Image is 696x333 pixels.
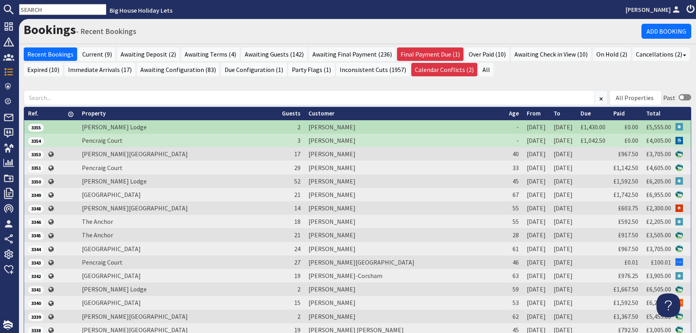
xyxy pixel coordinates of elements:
a: Guests [282,110,301,117]
a: Total [646,110,660,117]
span: 27 [294,258,301,266]
a: Over Paid (10) [465,47,509,61]
td: [DATE] [550,174,577,188]
img: Referer: Google [675,258,683,266]
span: 3340 [28,299,44,307]
div: Past [663,93,675,102]
a: £967.50 [618,245,638,253]
a: The Anchor [82,231,113,239]
span: 3341 [28,286,44,294]
span: 21 [294,231,301,239]
a: Awaiting Final Payment (236) [309,47,395,61]
a: £1,667.50 [613,285,638,293]
td: [PERSON_NAME] [304,215,505,228]
a: Party Flags (1) [288,63,335,76]
a: Big House Holiday Lets [110,6,172,14]
a: £100.01 [651,258,671,266]
td: 40 [505,147,523,161]
a: £5,555.00 [646,123,671,131]
a: £3,505.00 [646,231,671,239]
td: [DATE] [523,255,550,269]
span: 24 [294,245,301,253]
td: [DATE] [550,242,577,255]
a: [GEOGRAPHIC_DATA] [82,272,141,280]
span: 29 [294,164,301,172]
a: To [554,110,560,117]
a: [PERSON_NAME][GEOGRAPHIC_DATA] [82,150,188,158]
a: £1,142.50 [613,164,638,172]
td: 59 [505,282,523,296]
img: Referer: Big Cottages [675,204,683,212]
a: Expired (10) [24,63,63,76]
td: [PERSON_NAME] [304,120,505,134]
td: [DATE] [550,269,577,282]
a: [PERSON_NAME] Lodge [82,285,147,293]
img: Referer: Big House Holiday Lets [675,164,683,171]
td: [DATE] [550,134,577,147]
a: Pencraig Court [82,136,123,144]
td: [DATE] [523,310,550,323]
span: 2 [297,285,301,293]
a: £603.75 [618,204,638,212]
a: 3341 [28,285,44,293]
a: 3353 [28,150,44,158]
a: 3355 [28,123,44,131]
span: 3348 [28,205,44,213]
span: 18 [294,218,301,225]
a: £2,300.00 [646,204,671,212]
div: Combobox [609,90,662,105]
td: 33 [505,161,523,174]
a: £2,205.00 [646,218,671,225]
a: 3346 [28,218,44,225]
td: [PERSON_NAME] [304,282,505,296]
td: - [505,120,523,134]
span: 19 [294,272,301,280]
div: All Properties [616,93,654,102]
td: [DATE] [550,188,577,201]
td: [DATE] [523,174,550,188]
td: [PERSON_NAME] [304,228,505,242]
a: £1,042.50 [581,136,605,144]
img: Referer: Independent Cottages [675,137,683,144]
td: [PERSON_NAME] [304,134,505,147]
td: [DATE] [523,228,550,242]
span: 52 [294,177,301,185]
span: 3345 [28,232,44,240]
a: 3349 [28,191,44,199]
a: £0.00 [624,136,638,144]
td: [DATE] [523,296,550,309]
img: Referer: Big House Holiday Lets [675,286,683,293]
a: 3340 [28,299,44,307]
a: Awaiting Configuration (83) [137,63,219,76]
a: [PERSON_NAME] Lodge [82,177,147,185]
small: - Recent Bookings [76,26,136,36]
a: £3,705.00 [646,245,671,253]
a: £5,455.00 [646,312,671,320]
td: [DATE] [523,134,550,147]
a: All [479,63,494,76]
a: £0.01 [624,258,638,266]
a: Pencraig Court [82,258,123,266]
a: [PERSON_NAME][GEOGRAPHIC_DATA] [82,204,188,212]
a: Ref. [28,110,38,117]
span: 2 [297,312,301,320]
a: Paid [613,110,625,117]
td: [DATE] [550,215,577,228]
td: 45 [505,174,523,188]
span: 3354 [28,137,44,145]
img: Referer: Group Accommodation [675,177,683,185]
a: Pencraig Court [82,164,123,172]
img: Referer: Group Accommodation [675,272,683,280]
td: [DATE] [523,201,550,215]
a: £976.25 [618,272,638,280]
input: Search... [24,90,595,105]
a: £1,430.00 [581,123,605,131]
td: [PERSON_NAME] [304,161,505,174]
a: £4,605.00 [646,164,671,172]
span: 17 [294,150,301,158]
a: £4,005.00 [646,136,671,144]
span: 15 [294,299,301,307]
td: [DATE] [523,215,550,228]
span: 3349 [28,191,44,199]
a: Customer [308,110,335,117]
